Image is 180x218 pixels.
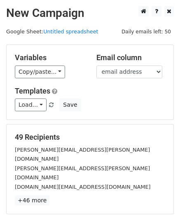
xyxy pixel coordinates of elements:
[15,53,84,62] h5: Variables
[43,28,98,35] a: Untitled spreadsheet
[15,66,65,78] a: Copy/paste...
[15,195,49,206] a: +46 more
[6,28,98,35] small: Google Sheet:
[59,98,81,111] button: Save
[15,147,150,162] small: [PERSON_NAME][EMAIL_ADDRESS][PERSON_NAME][DOMAIN_NAME]
[6,6,174,20] h2: New Campaign
[96,53,166,62] h5: Email column
[15,87,50,95] a: Templates
[119,27,174,36] span: Daily emails left: 50
[15,184,150,190] small: [DOMAIN_NAME][EMAIL_ADDRESS][DOMAIN_NAME]
[15,133,165,142] h5: 49 Recipients
[15,165,150,181] small: [PERSON_NAME][EMAIL_ADDRESS][PERSON_NAME][DOMAIN_NAME]
[119,28,174,35] a: Daily emails left: 50
[15,98,47,111] a: Load...
[139,178,180,218] iframe: Chat Widget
